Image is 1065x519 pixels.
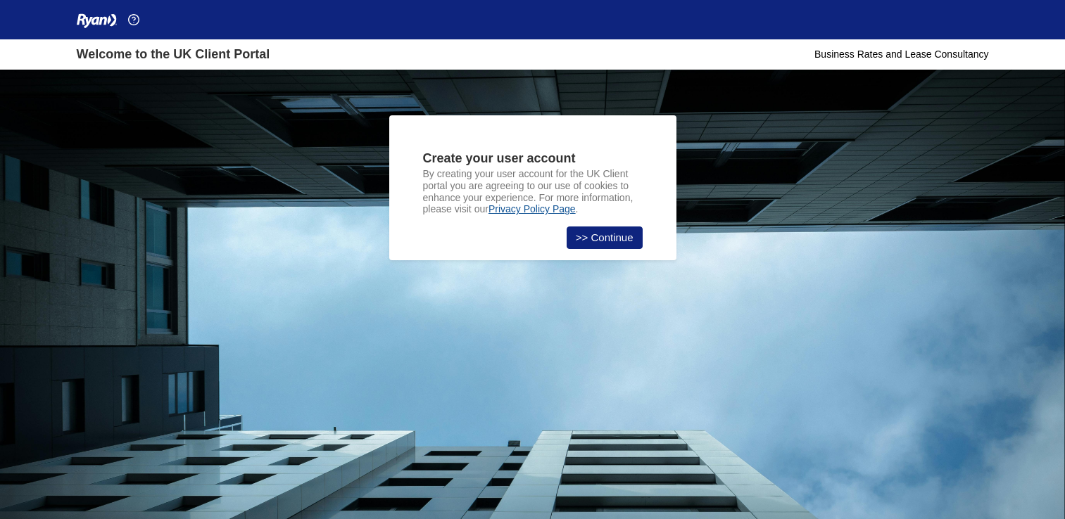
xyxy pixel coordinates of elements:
[423,168,643,215] p: By creating your user account for the UK Client portal you are agreeing to our use of cookies to ...
[423,149,643,168] div: Create your user account
[814,47,988,62] div: Business Rates and Lease Consultancy
[128,14,139,25] img: Help
[489,203,576,214] a: Privacy Policy Page
[567,226,643,249] a: >> Continue
[77,45,270,64] div: Welcome to the UK Client Portal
